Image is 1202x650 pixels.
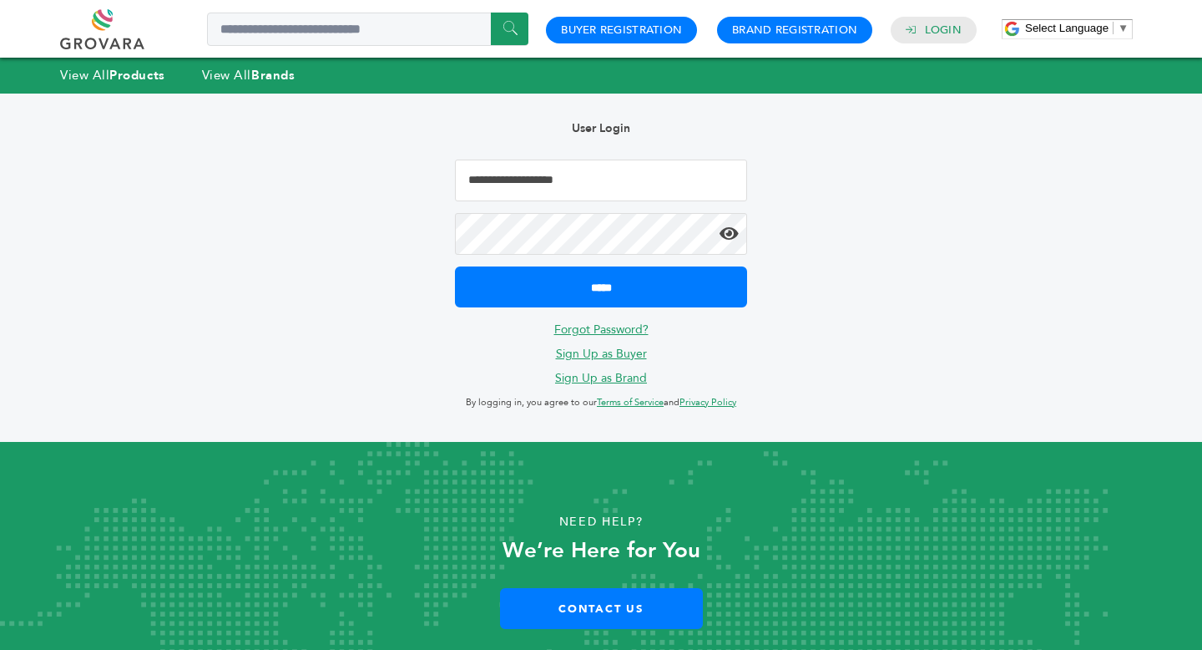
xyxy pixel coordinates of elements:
[1118,22,1129,34] span: ▼
[554,322,649,338] a: Forgot Password?
[251,67,295,84] strong: Brands
[1025,22,1109,34] span: Select Language
[455,393,747,413] p: By logging in, you agree to our and
[503,536,700,566] strong: We’re Here for You
[202,67,295,84] a: View AllBrands
[556,346,647,362] a: Sign Up as Buyer
[109,67,164,84] strong: Products
[455,213,747,255] input: Password
[60,67,165,84] a: View AllProducts
[500,588,703,629] a: Contact Us
[679,396,736,409] a: Privacy Policy
[555,370,647,386] a: Sign Up as Brand
[1025,22,1129,34] a: Select Language​
[572,120,630,136] b: User Login
[561,23,682,38] a: Buyer Registration
[455,160,747,201] input: Email Address
[925,23,962,38] a: Login
[60,510,1142,535] p: Need Help?
[597,396,664,409] a: Terms of Service
[207,13,528,46] input: Search a product or brand...
[1113,22,1114,34] span: ​
[732,23,857,38] a: Brand Registration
